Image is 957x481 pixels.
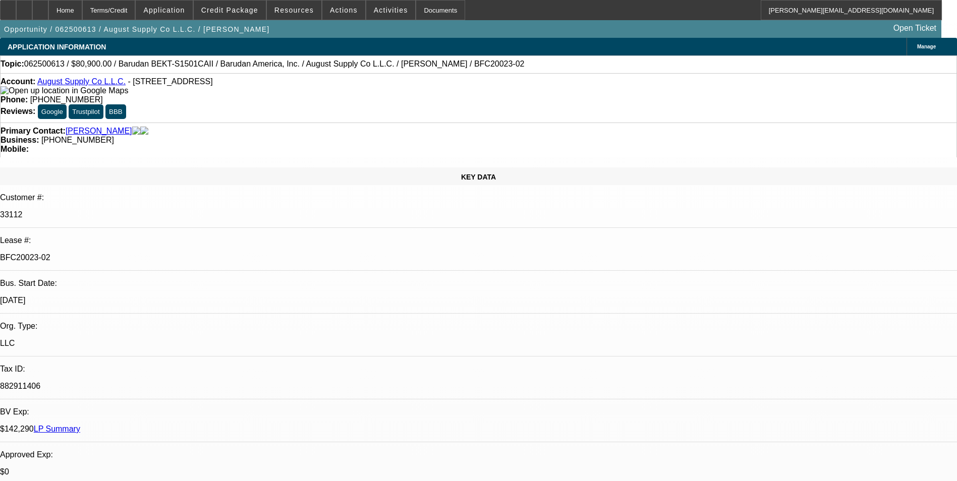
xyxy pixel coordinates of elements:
span: 062500613 / $80,900.00 / Barudan BEKT-S1501CAII / Barudan America, Inc. / August Supply Co L.L.C.... [24,59,525,69]
strong: Primary Contact: [1,127,66,136]
span: Activities [374,6,408,14]
span: Resources [274,6,314,14]
img: linkedin-icon.png [140,127,148,136]
span: [PHONE_NUMBER] [41,136,114,144]
span: Actions [330,6,358,14]
a: [PERSON_NAME] [66,127,132,136]
strong: Account: [1,77,35,86]
span: Manage [917,44,936,49]
span: - [STREET_ADDRESS] [128,77,213,86]
button: BBB [105,104,126,119]
strong: Business: [1,136,39,144]
button: Actions [322,1,365,20]
a: View Google Maps [1,86,128,95]
img: facebook-icon.png [132,127,140,136]
a: August Supply Co L.L.C. [37,77,126,86]
span: APPLICATION INFORMATION [8,43,106,51]
span: Application [143,6,185,14]
span: Opportunity / 062500613 / August Supply Co L.L.C. / [PERSON_NAME] [4,25,269,33]
strong: Reviews: [1,107,35,115]
button: Trustpilot [69,104,103,119]
button: Activities [366,1,416,20]
button: Application [136,1,192,20]
span: KEY DATA [461,173,496,181]
button: Credit Package [194,1,266,20]
button: Resources [267,1,321,20]
strong: Mobile: [1,145,29,153]
a: LP Summary [34,425,80,433]
strong: Phone: [1,95,28,104]
img: Open up location in Google Maps [1,86,128,95]
a: Open Ticket [889,20,940,37]
strong: Topic: [1,59,24,69]
span: [PHONE_NUMBER] [30,95,103,104]
button: Google [38,104,67,119]
span: Credit Package [201,6,258,14]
